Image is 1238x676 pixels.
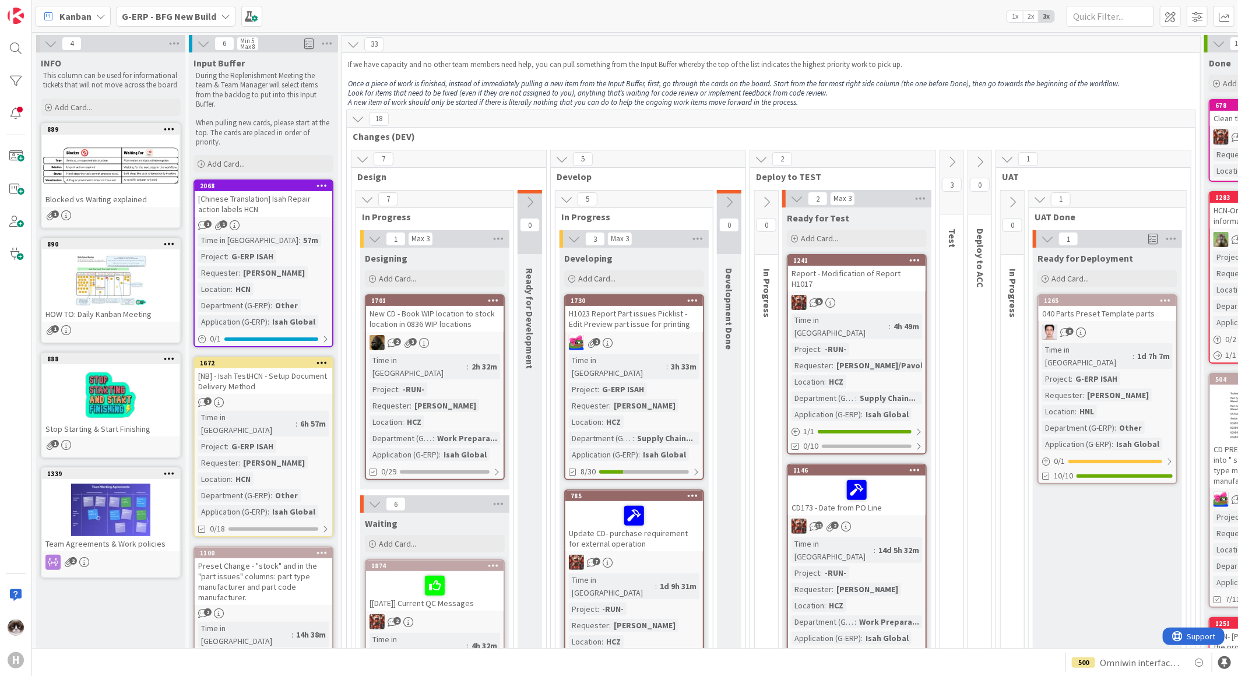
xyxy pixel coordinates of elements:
div: 1701 [366,295,504,306]
div: Stop Starting & Start Finishing [42,421,180,436]
div: HCN [233,473,254,485]
span: : [874,544,875,557]
span: : [270,299,272,312]
div: 1241Report - Modification of Report H1017 [788,255,926,291]
div: 6h 57m [297,417,329,430]
div: Other [272,489,301,502]
span: Add Card... [1051,273,1089,284]
span: Add Card... [578,273,616,284]
div: New CD - Book WIP location to stock location in 0836 WIP locations [366,306,504,332]
span: 0 / 1 [210,333,221,345]
span: 2 [393,338,401,346]
span: 0/18 [210,523,225,535]
span: 1 [51,325,59,333]
span: : [1133,350,1134,362]
input: Quick Filter... [1067,6,1154,27]
div: Project [792,566,820,579]
div: Project [569,383,597,396]
div: HOW TO: Daily Kanban Meeting [42,307,180,322]
div: JK [788,519,926,534]
span: 0 / 1 [1054,455,1065,467]
div: HCZ [603,416,624,428]
div: HCZ [826,599,846,612]
span: : [832,583,833,596]
div: G-ERP ISAH [1072,372,1120,385]
span: : [231,283,233,295]
div: 1672 [200,359,332,367]
div: HCZ [404,416,424,428]
div: 785Update CD- purchase requirement for external operation [565,491,703,551]
div: 1d 9h 31m [657,580,699,593]
div: Isah Global [269,315,318,328]
div: 1100 [200,549,332,557]
span: : [270,489,272,502]
div: 1146CD173 - Date from PO Line [788,465,926,515]
div: 1146 [793,466,926,474]
em: A new item of work should only be started if there is literally nothing that you can do to help t... [348,97,798,107]
img: JK [792,519,807,534]
div: JK [565,335,703,350]
span: : [609,619,611,632]
span: : [467,639,469,652]
a: 889Blocked vs Waiting explained [41,123,181,228]
div: HCZ [603,635,624,648]
div: Isah Global [1113,438,1162,450]
div: Application (G-ERP) [198,315,268,328]
div: HCN [233,283,254,295]
a: 888Stop Starting & Start Finishing [41,353,181,458]
span: Add Card... [379,273,416,284]
div: Isah Global [441,448,490,461]
div: Project [569,603,597,615]
div: 1100 [195,548,332,558]
div: [PERSON_NAME] [833,583,901,596]
span: : [861,408,863,421]
div: 1730 [565,295,703,306]
span: Input Buffer [194,57,245,69]
img: JK [370,614,385,629]
div: 1339Team Agreements & Work policies [42,469,180,551]
span: 2 [831,522,839,529]
span: 1 [220,220,227,228]
div: Time in [GEOGRAPHIC_DATA] [370,354,467,379]
div: Time in [GEOGRAPHIC_DATA] [569,573,655,599]
div: 3h 33m [668,360,699,373]
div: 1339 [42,469,180,479]
div: Requester [569,619,609,632]
div: G-ERP ISAH [228,250,276,263]
p: This column can be used for informational tickets that will not move across the board [43,71,178,90]
div: G-ERP ISAH [599,383,647,396]
span: : [854,615,856,628]
div: Requester [792,583,832,596]
div: Project [1042,372,1071,385]
div: 1241 [788,255,926,266]
div: Time in [GEOGRAPHIC_DATA] [370,633,467,659]
div: -RUN- [400,383,427,396]
div: Application (G-ERP) [792,408,861,421]
div: Team Agreements & Work policies [42,536,180,551]
div: Min 5 [240,38,254,44]
div: 2068 [200,182,332,190]
a: 1730H1023 Report Part issues Picklist - Edit Preview part issue for printingJKTime in [GEOGRAPHIC... [564,294,704,480]
div: Report - Modification of Report H1017 [788,266,926,291]
div: [PERSON_NAME] [240,456,308,469]
span: Add Card... [207,159,245,169]
div: [PERSON_NAME] [412,399,479,412]
span: : [1075,405,1077,418]
div: 888 [42,354,180,364]
a: 1265040 Parts Preset Template partsllTime in [GEOGRAPHIC_DATA]:1d 7h 7mProject:G-ERP ISAHRequeste... [1037,294,1177,484]
div: Department (G-ERP) [1042,421,1114,434]
span: Add Card... [379,538,416,549]
a: 1672[NB] - Isah TestHCN - Setup Document Delivery MethodTime in [GEOGRAPHIC_DATA]:6h 57mProject:G... [194,357,333,537]
span: : [824,599,826,612]
span: : [398,383,400,396]
div: 040 Parts Preset Template parts [1039,306,1176,321]
img: JK [569,335,584,350]
div: 4h 49m [891,320,922,333]
span: 1 / 1 [803,425,814,438]
span: : [889,320,891,333]
span: 1 [204,397,212,405]
span: : [832,359,833,372]
div: Other [1116,421,1145,434]
div: Project [370,383,398,396]
div: 1339 [47,470,180,478]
